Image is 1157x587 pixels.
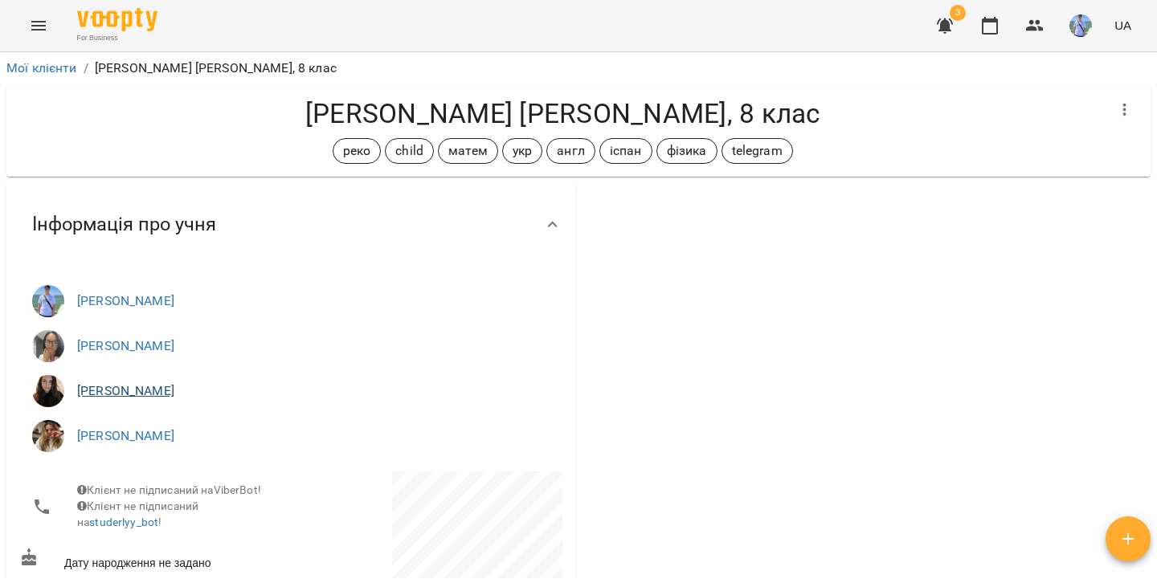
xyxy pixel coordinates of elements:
[77,483,261,496] span: Клієнт не підписаний на ViberBot!
[343,141,371,161] p: реко
[32,375,64,407] img: Левчук Христина Ігорівна
[1069,14,1092,37] img: 6479dc16e25075498b0cc81aee822431.png
[667,141,707,161] p: фізика
[6,60,77,75] a: Мої клієнти
[16,544,291,574] div: Дату народження не задано
[610,141,642,161] p: іспан
[599,138,652,164] div: іспан
[32,330,64,362] img: Дробот Тетяна Олександрівна
[77,338,174,353] a: [PERSON_NAME]
[1108,10,1138,40] button: UA
[95,59,337,78] p: [PERSON_NAME] [PERSON_NAME], 8 клас
[77,8,157,31] img: Voopty Logo
[722,138,793,164] div: telegram
[77,33,157,43] span: For Business
[557,141,585,161] p: англ
[385,138,434,164] div: child
[438,138,498,164] div: матем
[513,141,532,161] p: укр
[6,59,1151,78] nav: breadcrumb
[448,141,488,161] p: матем
[77,428,174,443] a: [PERSON_NAME]
[77,499,198,528] span: Клієнт не підписаний на !
[546,138,595,164] div: англ
[732,141,783,161] p: telegram
[19,6,58,45] button: Menu
[32,285,64,317] img: Войтенко Максим Вадимович
[89,516,158,528] a: studerlyy_bot
[395,141,423,161] p: child
[333,138,382,164] div: реко
[84,59,88,78] li: /
[950,5,966,21] span: 3
[502,138,542,164] div: укр
[77,293,174,308] a: [PERSON_NAME]
[1114,17,1131,34] span: UA
[32,212,216,237] span: Інформація про учня
[19,97,1106,130] h4: [PERSON_NAME] [PERSON_NAME], 8 клас
[6,183,575,266] div: Інформація про учня
[77,383,174,398] a: [PERSON_NAME]
[656,138,718,164] div: фізика
[32,420,64,452] img: Назаренко Катерина Андріївна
